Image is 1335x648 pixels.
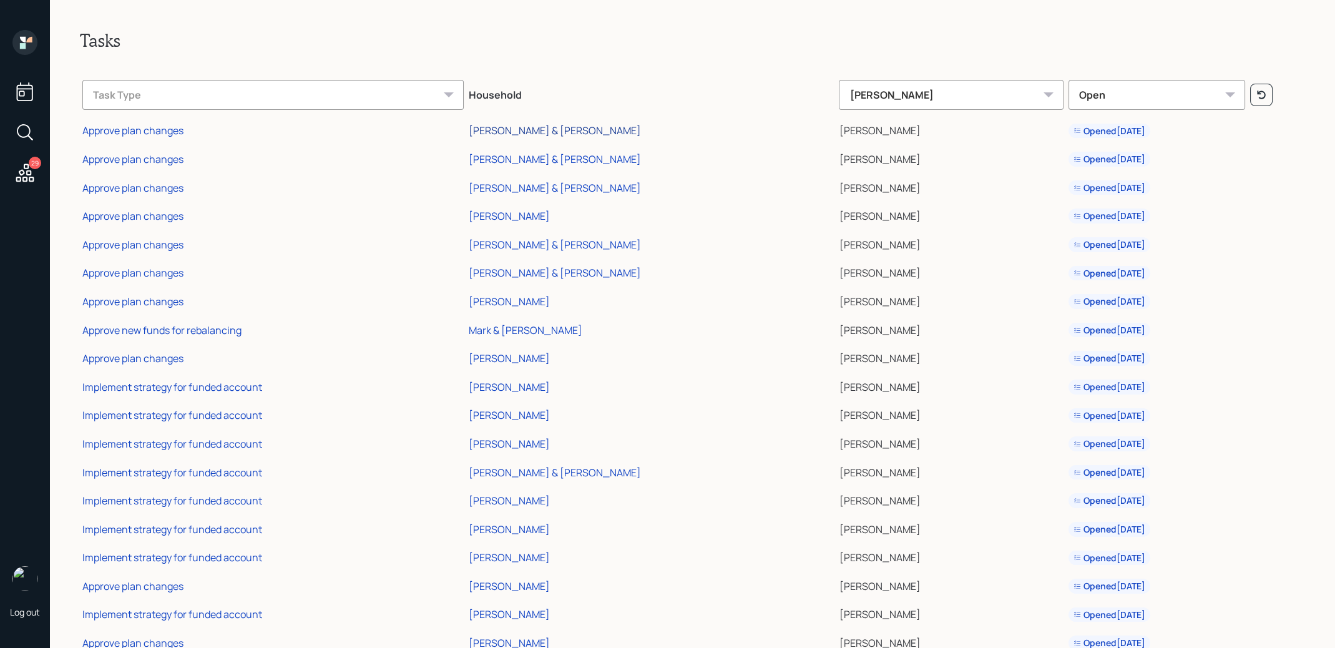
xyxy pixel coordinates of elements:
[29,157,41,169] div: 29
[836,314,1066,343] td: [PERSON_NAME]
[82,209,183,223] div: Approve plan changes
[1073,466,1145,479] div: Opened [DATE]
[1073,580,1145,592] div: Opened [DATE]
[836,456,1066,485] td: [PERSON_NAME]
[1073,609,1145,621] div: Opened [DATE]
[469,152,641,166] div: [PERSON_NAME] & [PERSON_NAME]
[836,513,1066,542] td: [PERSON_NAME]
[469,494,550,508] div: [PERSON_NAME]
[836,200,1066,228] td: [PERSON_NAME]
[469,238,641,252] div: [PERSON_NAME] & [PERSON_NAME]
[82,266,183,280] div: Approve plan changes
[836,342,1066,371] td: [PERSON_NAME]
[836,285,1066,314] td: [PERSON_NAME]
[469,351,550,365] div: [PERSON_NAME]
[10,606,40,618] div: Log out
[469,551,550,564] div: [PERSON_NAME]
[82,181,183,195] div: Approve plan changes
[82,494,262,508] div: Implement strategy for funded account
[1073,125,1145,137] div: Opened [DATE]
[466,71,837,115] th: Household
[82,466,262,479] div: Implement strategy for funded account
[12,566,37,591] img: treva-nostdahl-headshot.png
[82,408,262,422] div: Implement strategy for funded account
[1073,523,1145,536] div: Opened [DATE]
[839,80,1064,110] div: [PERSON_NAME]
[82,323,242,337] div: Approve new funds for rebalancing
[836,257,1066,286] td: [PERSON_NAME]
[836,428,1066,456] td: [PERSON_NAME]
[836,115,1066,144] td: [PERSON_NAME]
[82,551,262,564] div: Implement strategy for funded account
[1073,494,1145,507] div: Opened [DATE]
[469,607,550,621] div: [PERSON_NAME]
[1073,552,1145,564] div: Opened [DATE]
[1073,210,1145,222] div: Opened [DATE]
[1073,410,1145,422] div: Opened [DATE]
[1073,352,1145,365] div: Opened [DATE]
[1073,295,1145,308] div: Opened [DATE]
[836,599,1066,627] td: [PERSON_NAME]
[836,484,1066,513] td: [PERSON_NAME]
[1073,267,1145,280] div: Opened [DATE]
[82,124,183,137] div: Approve plan changes
[836,143,1066,172] td: [PERSON_NAME]
[469,266,641,280] div: [PERSON_NAME] & [PERSON_NAME]
[80,30,1305,51] h2: Tasks
[1073,324,1145,336] div: Opened [DATE]
[469,323,582,337] div: Mark & [PERSON_NAME]
[1073,438,1145,450] div: Opened [DATE]
[82,523,262,536] div: Implement strategy for funded account
[82,238,183,252] div: Approve plan changes
[836,570,1066,599] td: [PERSON_NAME]
[469,209,550,223] div: [PERSON_NAME]
[1073,182,1145,194] div: Opened [DATE]
[1068,80,1245,110] div: Open
[469,408,550,422] div: [PERSON_NAME]
[836,228,1066,257] td: [PERSON_NAME]
[469,124,641,137] div: [PERSON_NAME] & [PERSON_NAME]
[82,437,262,451] div: Implement strategy for funded account
[1073,381,1145,393] div: Opened [DATE]
[836,371,1066,400] td: [PERSON_NAME]
[469,437,550,451] div: [PERSON_NAME]
[836,172,1066,200] td: [PERSON_NAME]
[82,295,183,308] div: Approve plan changes
[469,181,641,195] div: [PERSON_NAME] & [PERSON_NAME]
[836,542,1066,571] td: [PERSON_NAME]
[82,607,262,621] div: Implement strategy for funded account
[82,351,183,365] div: Approve plan changes
[1073,238,1145,251] div: Opened [DATE]
[1073,153,1145,165] div: Opened [DATE]
[82,152,183,166] div: Approve plan changes
[469,380,550,394] div: [PERSON_NAME]
[469,466,641,479] div: [PERSON_NAME] & [PERSON_NAME]
[82,380,262,394] div: Implement strategy for funded account
[82,80,464,110] div: Task Type
[82,579,183,593] div: Approve plan changes
[836,400,1066,428] td: [PERSON_NAME]
[469,295,550,308] div: [PERSON_NAME]
[469,579,550,593] div: [PERSON_NAME]
[469,523,550,536] div: [PERSON_NAME]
